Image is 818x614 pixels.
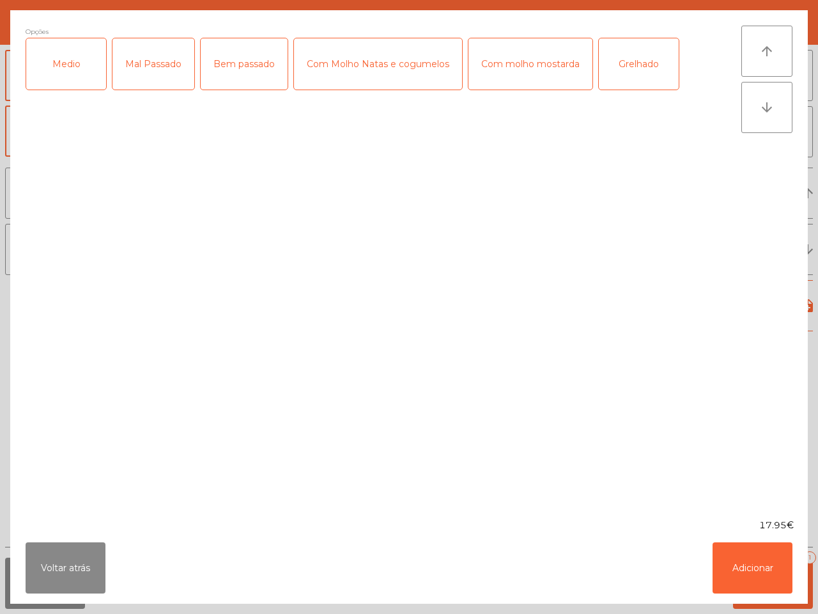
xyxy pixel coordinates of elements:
div: Com molho mostarda [468,38,592,90]
div: Bem passado [201,38,288,90]
i: arrow_downward [759,100,775,115]
button: Adicionar [713,542,792,594]
button: arrow_upward [741,26,792,77]
button: Voltar atrás [26,542,105,594]
div: Medio [26,38,106,90]
div: Grelhado [599,38,679,90]
span: Opções [26,26,49,38]
div: Com Molho Natas e cogumelos [294,38,462,90]
i: arrow_upward [759,43,775,59]
button: arrow_downward [741,82,792,133]
div: 17.95€ [10,519,808,532]
div: Mal Passado [112,38,194,90]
